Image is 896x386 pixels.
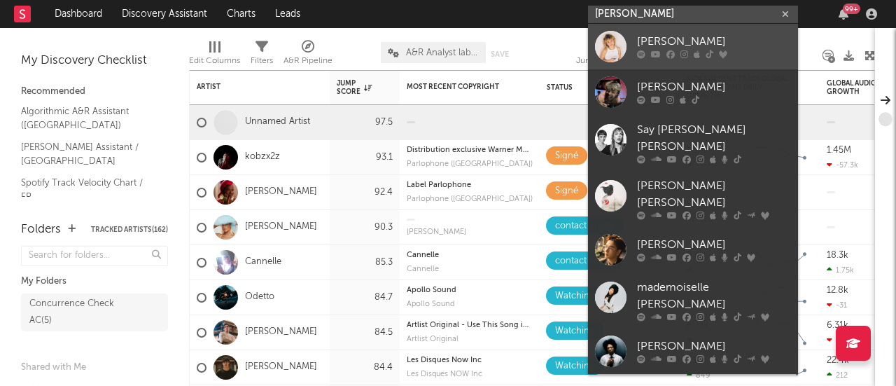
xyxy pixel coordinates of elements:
div: -993 [827,336,853,345]
div: [PERSON_NAME] [637,237,791,254]
div: label: Parlophone (France) [407,160,533,168]
a: [PERSON_NAME] [588,24,798,69]
div: Artist [197,83,302,91]
a: Algorithmic A&R Assistant ([GEOGRAPHIC_DATA]) [21,104,154,132]
div: copyright: Cannelle [407,251,533,259]
a: [PERSON_NAME] [588,69,798,115]
div: Edit Columns [189,53,240,69]
div: Apollo Sound [407,301,533,308]
div: Watching [555,288,595,305]
a: [PERSON_NAME] [PERSON_NAME] [588,171,798,227]
div: Say [PERSON_NAME] [PERSON_NAME] [637,122,791,156]
div: Status [547,83,638,92]
div: My Discovery Checklist [21,53,168,69]
a: [PERSON_NAME] [245,361,317,373]
div: label: Cannelle [407,266,533,273]
div: Signé [555,183,578,200]
div: Shared with Me [21,359,168,376]
div: -31 [827,301,847,310]
div: Filters [251,35,273,76]
a: Odetto [245,291,274,303]
div: Parlophone ([GEOGRAPHIC_DATA]) [407,195,533,203]
div: 22.4k [827,356,849,365]
div: Folders [21,221,61,238]
div: 93.1 [337,149,393,166]
div: 84.7 [337,289,393,306]
button: Tracked Artists(162) [91,226,168,233]
a: Unnamed Artist [245,116,310,128]
div: -57.3k [827,160,858,170]
a: [PERSON_NAME] [245,221,317,233]
a: [PERSON_NAME] Assistant / [GEOGRAPHIC_DATA] [21,139,154,168]
div: A&R Pipeline [283,53,332,69]
span: A&R Analyst labels [406,48,479,57]
div: Watching [555,323,595,340]
div: 12.8k [827,286,848,295]
div: 849 [687,371,710,380]
div: copyright: Les Disques Now Inc [407,357,533,364]
button: Save [491,50,509,58]
div: Recommended [21,83,168,100]
div: 92.4 [337,184,393,201]
div: Label Parlophone [407,181,533,189]
div: Signé [555,148,578,165]
div: 1.75k [827,266,854,275]
div: Parlophone ([GEOGRAPHIC_DATA]) [407,160,533,168]
a: kobzx2z [245,151,280,163]
div: Filters [251,53,273,69]
a: Spotify Track Velocity Chart / FR [21,175,154,204]
div: Most Recent Copyright [407,83,512,91]
div: copyright: Label Parlophone [407,181,533,189]
div: contact artiste [555,218,615,235]
a: [PERSON_NAME] [245,186,317,198]
div: My Folders [21,273,168,290]
div: Artlist Original [407,336,533,343]
div: 1.45M [827,146,851,155]
div: Cannelle [407,251,533,259]
div: 99 + [843,4,860,14]
div: Edit Columns [189,35,240,76]
div: mademoiselle [PERSON_NAME] [637,280,791,313]
a: Cannelle [245,256,281,268]
div: Les Disques NOW Inc [407,371,533,378]
div: 90.3 [337,219,393,236]
div: [PERSON_NAME] [637,338,791,355]
div: copyright: Artlist Original - Use This Song in Your Video - Go to Artlist.io [407,322,533,329]
a: Concurrence Check AC(5) [21,294,168,331]
div: Concurrence Check AC ( 5 ) [29,296,128,329]
div: label: SACHA [407,228,533,236]
a: [PERSON_NAME] [245,326,317,338]
div: label: Apollo Sound [407,301,533,308]
div: label: Les Disques NOW Inc [407,371,533,378]
div: copyright: [407,219,533,221]
div: Jump Score [576,53,622,69]
div: [PERSON_NAME] [637,34,791,50]
div: Watching [555,358,595,375]
a: [PERSON_NAME] [588,329,798,374]
div: A&R Pipeline [283,35,332,76]
div: 97.5 [337,114,393,131]
div: Cannelle [407,266,533,273]
div: 85.3 [337,254,393,271]
div: 18.3k [827,251,848,260]
a: mademoiselle [PERSON_NAME] [588,273,798,329]
div: label: Parlophone (France) [407,195,533,203]
div: Distribution exclusive Warner Music [GEOGRAPHIC_DATA] [407,146,533,154]
div: contact artiste [555,253,615,270]
div: [PERSON_NAME] [PERSON_NAME] [637,178,791,212]
div: Apollo Sound [407,287,533,294]
div: Les Disques Now Inc [407,357,533,364]
div: [PERSON_NAME] [637,79,791,96]
input: Search for artists [588,6,798,23]
a: [PERSON_NAME] [588,227,798,273]
div: 84.5 [337,324,393,341]
a: Say [PERSON_NAME] [PERSON_NAME] [588,115,798,171]
div: 6.31k [827,321,848,330]
div: label: Artlist Original [407,336,533,343]
div: copyright: Apollo Sound [407,287,533,294]
button: 99+ [839,8,848,20]
div: 212 [827,371,848,380]
div: Jump Score [337,79,372,96]
input: Search for folders... [21,246,168,266]
div: [PERSON_NAME] [407,228,533,236]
